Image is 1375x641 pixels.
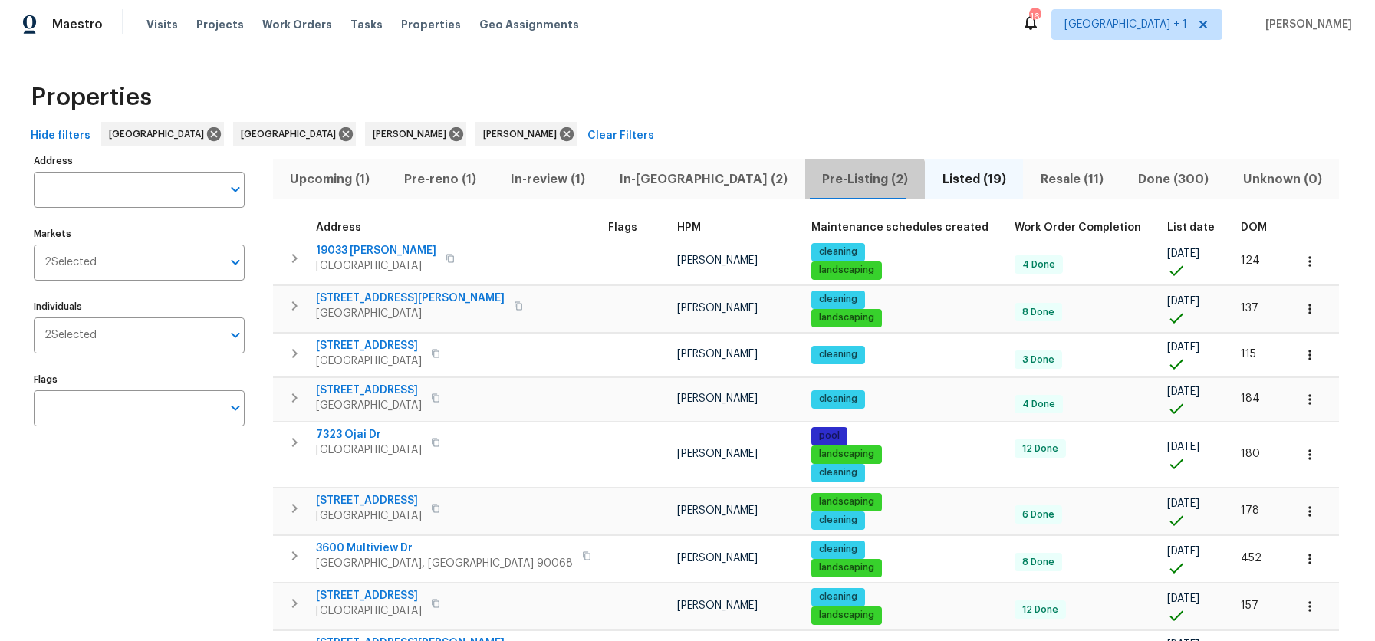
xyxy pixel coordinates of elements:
span: [DATE] [1167,546,1199,557]
span: [GEOGRAPHIC_DATA] + 1 [1064,17,1187,32]
span: 19033 [PERSON_NAME] [316,243,436,258]
span: Projects [196,17,244,32]
span: 115 [1241,349,1256,360]
span: cleaning [813,466,863,479]
span: 4 Done [1016,258,1061,271]
span: 2 Selected [44,256,97,269]
span: [PERSON_NAME] [677,553,758,564]
span: Resale (11) [1032,169,1111,190]
span: 180 [1241,449,1260,459]
button: Open [225,397,246,419]
span: [PERSON_NAME] [677,393,758,404]
span: [GEOGRAPHIC_DATA] [316,508,422,524]
span: [STREET_ADDRESS][PERSON_NAME] [316,291,505,306]
span: Visits [146,17,178,32]
span: [GEOGRAPHIC_DATA] [316,258,436,274]
button: Clear Filters [581,122,660,150]
span: [STREET_ADDRESS] [316,493,422,508]
span: 184 [1241,393,1260,404]
span: Work Order Completion [1015,222,1141,233]
span: [PERSON_NAME] [483,127,563,142]
span: In-[GEOGRAPHIC_DATA] (2) [612,169,796,190]
span: 3 Done [1016,353,1061,367]
button: Hide filters [25,122,97,150]
span: [PERSON_NAME] [677,303,758,314]
span: cleaning [813,543,863,556]
span: [GEOGRAPHIC_DATA] [109,127,210,142]
span: 3600 Multiview Dr [316,541,573,556]
span: [DATE] [1167,593,1199,604]
span: [GEOGRAPHIC_DATA], [GEOGRAPHIC_DATA] 90068 [316,556,573,571]
span: 137 [1241,303,1258,314]
label: Markets [34,229,245,238]
span: Clear Filters [587,127,654,146]
span: Properties [401,17,461,32]
span: cleaning [813,348,863,361]
span: [PERSON_NAME] [677,349,758,360]
span: landscaping [813,311,880,324]
span: 7323 Ojai Dr [316,427,422,442]
span: [PERSON_NAME] [677,600,758,611]
span: landscaping [813,495,880,508]
div: [GEOGRAPHIC_DATA] [233,122,356,146]
span: [GEOGRAPHIC_DATA] [316,398,422,413]
span: [DATE] [1167,442,1199,452]
span: Listed (19) [934,169,1014,190]
span: 8 Done [1016,556,1061,569]
div: 16 [1029,9,1040,25]
span: 124 [1241,255,1260,266]
span: [GEOGRAPHIC_DATA] [316,442,422,458]
span: [GEOGRAPHIC_DATA] [241,127,342,142]
span: [GEOGRAPHIC_DATA] [316,603,422,619]
span: [DATE] [1167,248,1199,259]
span: Geo Assignments [479,17,579,32]
span: pool [813,429,846,442]
span: [DATE] [1167,498,1199,509]
span: Pre-Listing (2) [814,169,916,190]
span: 178 [1241,505,1259,516]
span: Done (300) [1130,169,1216,190]
span: 4 Done [1016,398,1061,411]
span: Maintenance schedules created [811,222,988,233]
span: 12 Done [1016,442,1064,455]
label: Individuals [34,302,245,311]
div: [PERSON_NAME] [475,122,577,146]
span: [DATE] [1167,342,1199,353]
span: [STREET_ADDRESS] [316,338,422,353]
span: Properties [31,90,152,105]
button: Open [225,324,246,346]
span: [STREET_ADDRESS] [316,383,422,398]
div: [PERSON_NAME] [365,122,466,146]
span: [STREET_ADDRESS] [316,588,422,603]
button: Open [225,251,246,273]
span: cleaning [813,293,863,306]
button: Open [225,179,246,200]
span: DOM [1241,222,1267,233]
span: [DATE] [1167,386,1199,397]
span: Address [316,222,361,233]
span: cleaning [813,514,863,527]
span: [PERSON_NAME] [373,127,452,142]
span: cleaning [813,245,863,258]
span: Flags [608,222,637,233]
span: 157 [1241,600,1258,611]
span: Upcoming (1) [282,169,378,190]
span: Hide filters [31,127,90,146]
span: cleaning [813,393,863,406]
span: landscaping [813,264,880,277]
span: Work Orders [262,17,332,32]
span: 2 Selected [44,329,97,342]
span: 8 Done [1016,306,1061,319]
span: [PERSON_NAME] [677,505,758,516]
span: List date [1167,222,1215,233]
span: In-review (1) [503,169,594,190]
span: cleaning [813,590,863,603]
label: Address [34,156,245,166]
span: Maestro [52,17,103,32]
span: [GEOGRAPHIC_DATA] [316,353,422,369]
span: 452 [1241,553,1262,564]
span: landscaping [813,609,880,622]
span: landscaping [813,561,880,574]
span: Tasks [350,19,383,30]
span: 6 Done [1016,508,1061,521]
